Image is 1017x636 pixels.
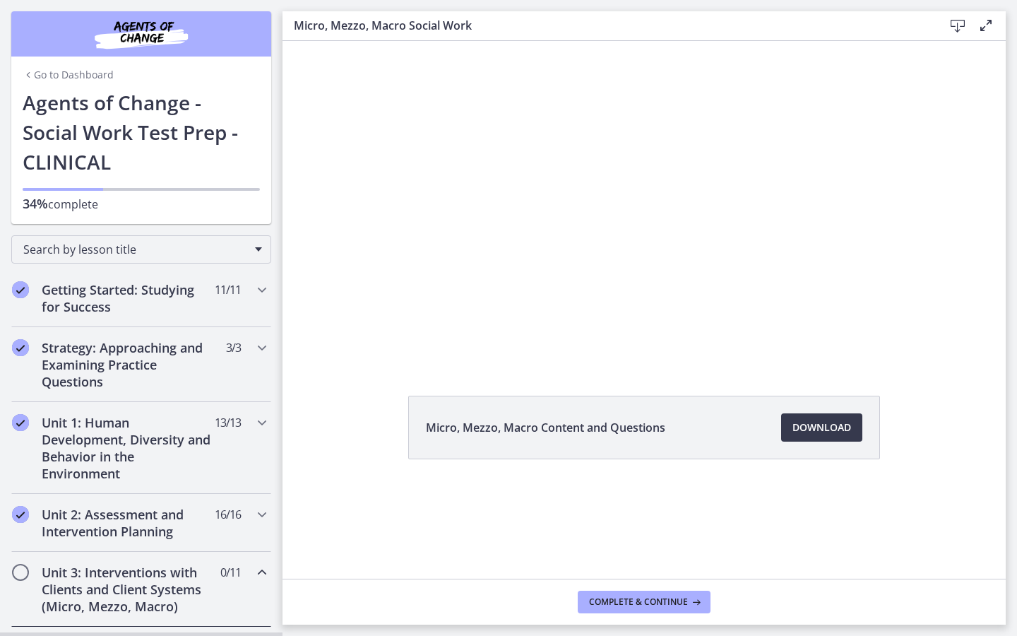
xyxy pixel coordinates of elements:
span: Search by lesson title [23,242,248,257]
span: Complete & continue [589,596,688,608]
a: Download [781,413,862,442]
h2: Unit 1: Human Development, Diversity and Behavior in the Environment [42,414,214,482]
button: Complete & continue [578,591,710,613]
span: 11 / 11 [215,281,241,298]
h2: Getting Started: Studying for Success [42,281,214,315]
span: Micro, Mezzo, Macro Content and Questions [426,419,665,436]
span: 16 / 16 [215,506,241,523]
img: Agents of Change [56,17,226,51]
i: Completed [12,281,29,298]
i: Completed [12,414,29,431]
a: Go to Dashboard [23,68,114,82]
span: 34% [23,195,48,212]
p: complete [23,195,260,213]
div: Search by lesson title [11,235,271,264]
h2: Unit 3: Interventions with Clients and Client Systems (Micro, Mezzo, Macro) [42,564,214,615]
span: 0 / 11 [220,564,241,581]
h3: Micro, Mezzo, Macro Social Work [294,17,921,34]
iframe: Video Lesson [282,41,1006,363]
span: Download [792,419,851,436]
i: Completed [12,506,29,523]
h2: Strategy: Approaching and Examining Practice Questions [42,339,214,390]
h1: Agents of Change - Social Work Test Prep - CLINICAL [23,88,260,177]
span: 13 / 13 [215,414,241,431]
i: Completed [12,339,29,356]
h2: Unit 2: Assessment and Intervention Planning [42,506,214,540]
span: 3 / 3 [226,339,241,356]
